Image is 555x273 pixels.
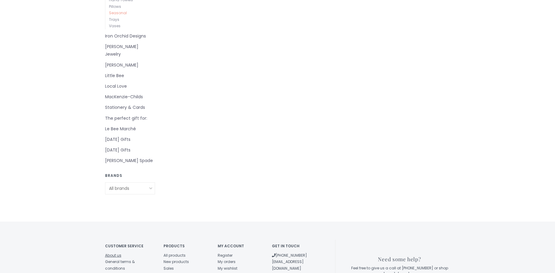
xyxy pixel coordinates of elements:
[105,43,155,58] a: [PERSON_NAME] Jewelry
[105,125,155,133] a: Le Bee Marché
[109,10,127,15] a: Seasonal
[105,136,155,143] a: [DATE] Gifts
[105,93,155,101] a: MacKenzie-Childs
[272,253,307,258] a: [PHONE_NUMBER]
[105,253,121,258] a: About us
[164,259,189,264] a: New products
[105,115,155,122] a: The perfect gift for:
[105,259,135,271] a: General terms & conditions
[105,32,155,40] a: Iron Orchid Designs
[105,157,155,164] a: [PERSON_NAME] Spade
[105,72,155,80] a: Little Bee
[105,83,155,90] a: Local Love
[218,253,233,258] a: Register
[218,266,237,271] a: My wishlist
[105,244,155,248] h4: Customer service
[218,244,263,248] h4: My account
[164,244,209,248] h4: Products
[105,146,155,154] a: [DATE] Gifts
[109,4,121,9] a: Pillows
[272,244,317,248] h4: Get in touch
[164,253,186,258] a: All products
[105,61,155,69] a: [PERSON_NAME]
[349,256,450,262] h3: Need some help?
[105,104,155,111] a: Stationery & Cards
[109,17,119,22] a: Trays
[272,259,304,271] a: [EMAIL_ADDRESS][DOMAIN_NAME]
[164,266,174,271] a: Sales
[105,174,155,177] h3: Brands
[218,259,236,264] a: My orders
[109,23,121,28] a: Vases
